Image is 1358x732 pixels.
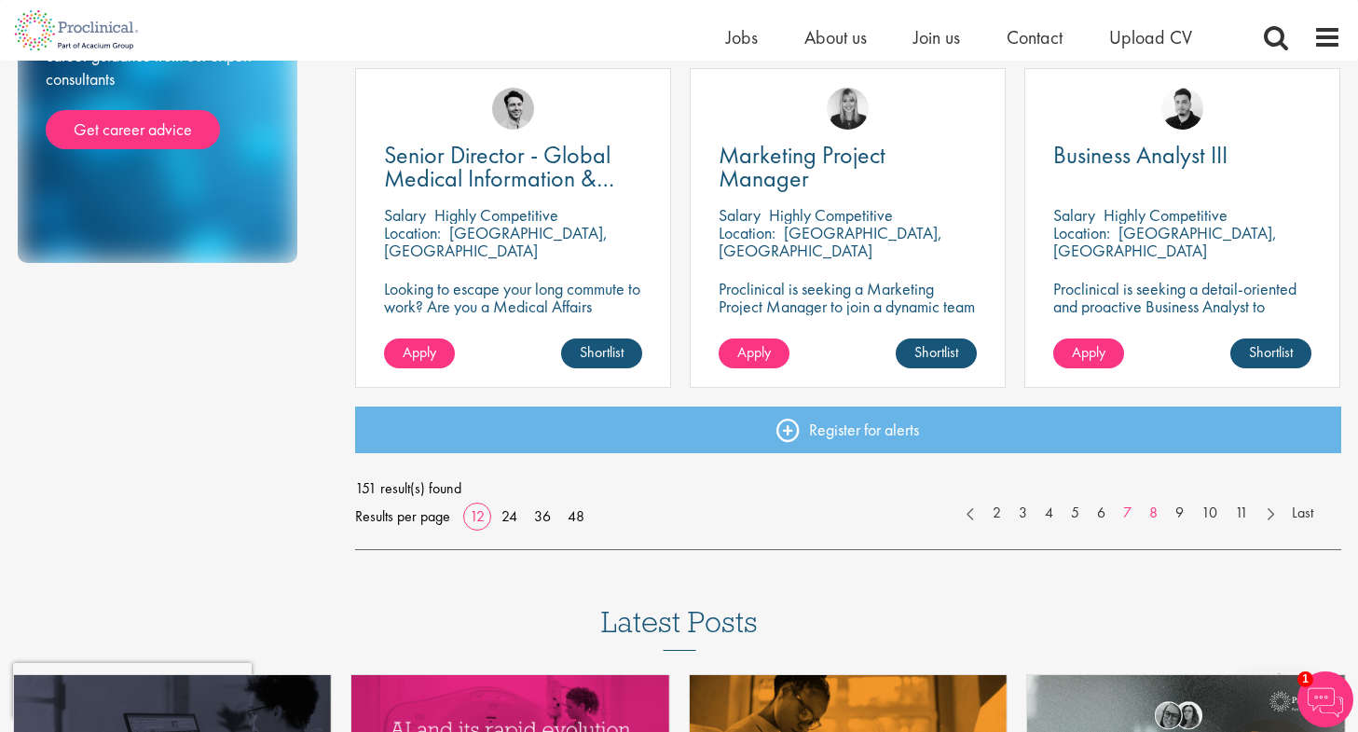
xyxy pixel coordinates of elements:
img: Thomas Pinnock [492,88,534,130]
iframe: reCAPTCHA [13,663,252,719]
a: Jobs [726,25,758,49]
img: Chatbot [1297,671,1353,727]
p: [GEOGRAPHIC_DATA], [GEOGRAPHIC_DATA] [1053,222,1277,261]
span: Apply [403,342,436,362]
span: Results per page [355,503,450,531]
p: Looking to escape your long commute to work? Are you a Medical Affairs Professional? Unlock your ... [384,280,642,351]
span: Salary [384,204,426,226]
a: 6 [1088,503,1115,524]
a: Shortlist [561,338,642,368]
a: 5 [1062,503,1089,524]
span: Business Analyst III [1053,139,1228,171]
p: [GEOGRAPHIC_DATA], [GEOGRAPHIC_DATA] [719,222,942,261]
p: [GEOGRAPHIC_DATA], [GEOGRAPHIC_DATA] [384,222,608,261]
a: Shortlist [896,338,977,368]
a: Contact [1007,25,1063,49]
a: Apply [384,338,455,368]
a: Apply [1053,338,1124,368]
a: Upload CV [1109,25,1192,49]
span: Location: [384,222,441,243]
a: 10 [1192,503,1227,524]
span: Location: [1053,222,1110,243]
a: 36 [528,506,557,526]
span: Apply [1072,342,1105,362]
a: Apply [719,338,789,368]
a: Get career advice [46,110,220,149]
a: Senior Director - Global Medical Information & Medical Affairs [384,144,642,190]
a: 11 [1226,503,1257,524]
a: 7 [1114,503,1141,524]
a: 3 [1009,503,1036,524]
span: Senior Director - Global Medical Information & Medical Affairs [384,139,614,217]
span: 151 result(s) found [355,475,1341,503]
a: 12 [463,506,491,526]
a: Marketing Project Manager [719,144,977,190]
p: Proclinical is seeking a detail-oriented and proactive Business Analyst to support pharmaceutical... [1053,280,1311,368]
a: 48 [561,506,591,526]
a: 2 [983,503,1010,524]
img: Anderson Maldonado [1161,88,1203,130]
div: From CV and interview tips to career guidance from our expert consultants [46,20,269,149]
h3: Latest Posts [601,606,758,651]
a: Register for alerts [355,407,1341,453]
a: Join us [913,25,960,49]
span: Salary [1053,204,1095,226]
p: Highly Competitive [434,204,558,226]
p: Highly Competitive [1104,204,1228,226]
span: 1 [1297,671,1313,687]
p: Highly Competitive [769,204,893,226]
a: About us [804,25,867,49]
a: 8 [1140,503,1167,524]
a: Last [1283,503,1323,524]
span: Apply [737,342,771,362]
p: Proclinical is seeking a Marketing Project Manager to join a dynamic team in [GEOGRAPHIC_DATA], [... [719,280,977,351]
a: Shortlist [1230,338,1311,368]
a: 9 [1166,503,1193,524]
a: Business Analyst III [1053,144,1311,167]
span: Marketing Project Manager [719,139,885,194]
img: Janelle Jones [827,88,869,130]
a: 24 [495,506,524,526]
span: Location: [719,222,775,243]
span: Salary [719,204,761,226]
a: 4 [1036,503,1063,524]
